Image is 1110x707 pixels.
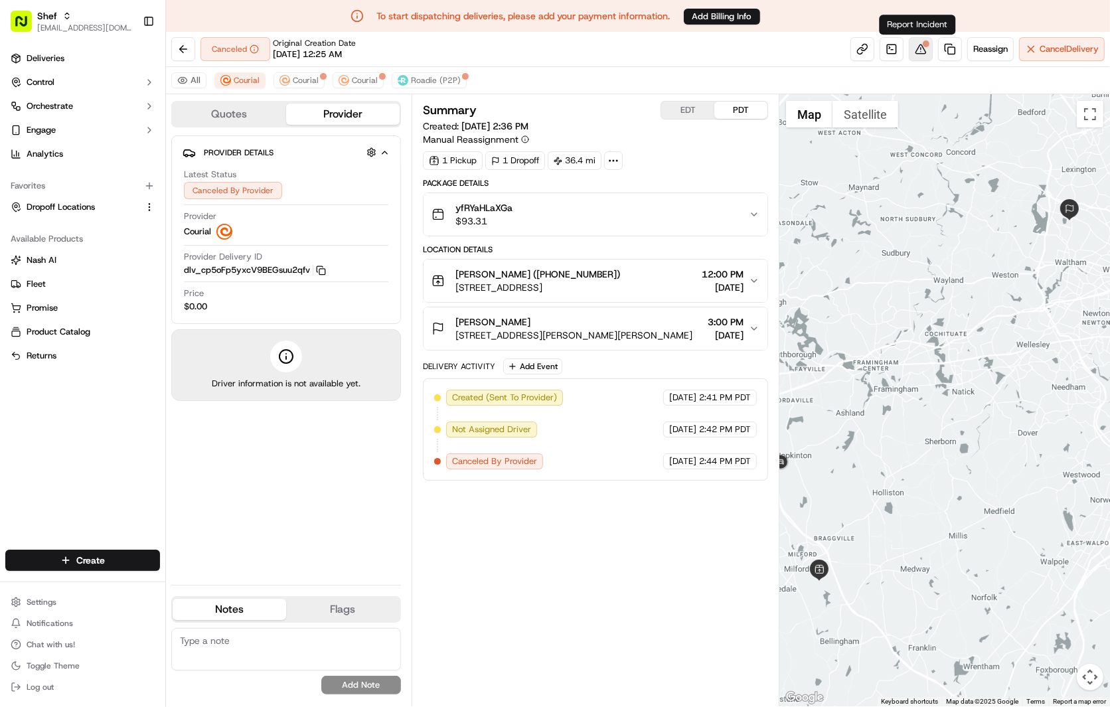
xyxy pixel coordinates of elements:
button: All [171,72,206,88]
span: [DATE] [103,206,130,216]
button: Start new chat [226,131,242,147]
button: Promise [5,297,160,319]
button: dlv_cp5oFp5yxcV9BEGsuu2qfv [184,264,326,276]
img: couriallogo.png [279,75,290,86]
span: Canceled By Provider [452,455,537,467]
div: Canceled [200,37,270,61]
span: [STREET_ADDRESS] [455,281,620,294]
button: [EMAIL_ADDRESS][DOMAIN_NAME] [37,23,132,33]
span: 3:00 PM [708,315,744,329]
span: Created (Sent To Provider) [452,392,557,404]
div: 36.4 mi [548,151,601,170]
span: Shef [37,9,57,23]
a: Analytics [5,143,160,165]
span: Driver information is not available yet. [212,378,360,390]
span: Map data ©2025 Google [946,698,1018,705]
span: [DATE] [702,281,744,294]
span: Courial [184,226,211,238]
span: Price [184,287,204,299]
input: Got a question? Start typing here... [35,86,239,100]
span: Latest Status [184,169,236,181]
span: Pylon [132,293,161,303]
button: Create [5,550,160,571]
span: Courial [293,75,319,86]
button: Flags [286,599,400,620]
span: [DATE] [669,455,696,467]
span: 2:44 PM PDT [699,455,751,467]
button: Dropoff Locations [5,196,160,218]
span: Orchestrate [27,100,73,112]
span: Provider [184,210,216,222]
button: Product Catalog [5,321,160,343]
button: Settings [5,593,160,611]
span: Manual Reassignment [423,133,518,146]
div: Available Products [5,228,160,250]
button: Nash AI [5,250,160,271]
div: 2 [1059,199,1080,220]
button: Courial [274,72,325,88]
span: Courial [234,75,260,86]
div: Package Details [423,178,769,189]
img: Nash [13,13,40,40]
div: 💻 [112,262,123,273]
img: couriallogo.png [339,75,349,86]
img: roadie-logo-v2.jpg [398,75,408,86]
span: Created: [423,119,528,133]
span: Engage [27,124,56,136]
button: yfRYaHLaXGa$93.31 [424,193,768,236]
a: Product Catalog [11,326,155,338]
span: [DATE] [669,392,696,404]
span: [DATE] [669,424,696,435]
img: Shef Support [13,193,35,214]
a: Terms (opens in new tab) [1026,698,1045,705]
a: 💻API Documentation [107,256,218,279]
div: 1 Dropoff [485,151,545,170]
button: See all [206,170,242,186]
button: Add Billing Info [684,9,760,25]
span: Courial [352,75,378,86]
span: Dropoff Locations [27,201,95,213]
span: Settings [27,597,56,607]
span: Fleet [27,278,46,290]
button: EDT [661,102,714,119]
img: 1736555255976-a54dd68f-1ca7-489b-9aae-adbdc363a1c4 [13,127,37,151]
span: [PERSON_NAME] [455,315,530,329]
div: Past conversations [13,173,89,183]
button: Courial [333,72,384,88]
div: 📗 [13,262,24,273]
button: Notifications [5,614,160,633]
button: Map camera controls [1077,664,1103,690]
span: Nash AI [27,254,56,266]
button: Add Event [503,358,562,374]
span: Control [27,76,54,88]
a: Dropoff Locations [11,201,139,213]
img: couriallogo.png [220,75,231,86]
img: couriallogo.png [216,224,232,240]
button: Returns [5,345,160,366]
button: Shef[EMAIL_ADDRESS][DOMAIN_NAME] [5,5,137,37]
span: $93.31 [455,214,513,228]
img: 8571987876998_91fb9ceb93ad5c398215_72.jpg [28,127,52,151]
p: Welcome 👋 [13,53,242,74]
button: Log out [5,678,160,696]
a: Report a map error [1053,698,1106,705]
span: [DATE] [708,329,744,342]
button: Keyboard shortcuts [881,697,938,706]
button: Provider Details [183,141,390,163]
span: Promise [27,302,58,314]
span: API Documentation [125,261,213,274]
span: Returns [27,350,56,362]
div: 1 Pickup [423,151,483,170]
span: [DATE] 12:25 AM [273,48,342,60]
a: Returns [11,350,155,362]
button: Show satellite imagery [832,101,898,127]
button: Reassign [967,37,1014,61]
a: Fleet [11,278,155,290]
button: Toggle fullscreen view [1077,101,1103,127]
span: Notifications [27,618,73,629]
span: Shef Support [41,206,93,216]
span: Toggle Theme [27,661,80,671]
span: 2:42 PM PDT [699,424,751,435]
h3: Summary [423,104,477,116]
